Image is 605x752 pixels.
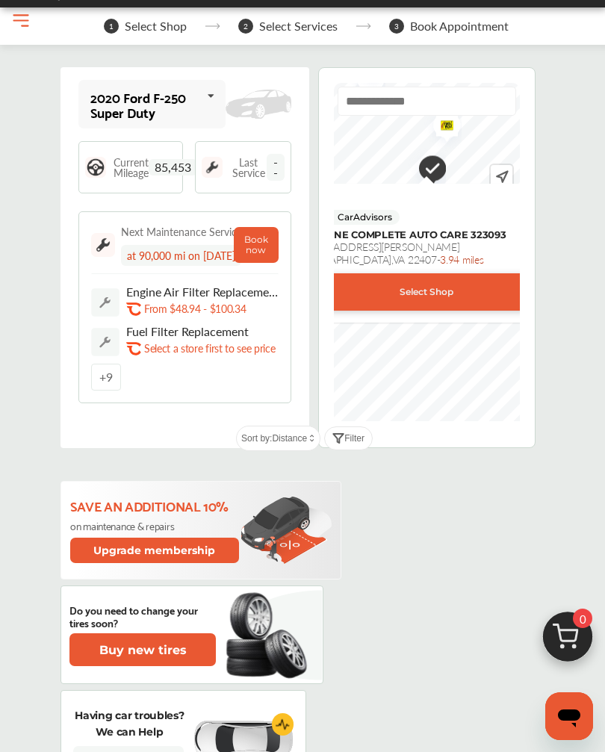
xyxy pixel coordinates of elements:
[314,211,392,223] span: 79
[70,538,239,563] button: Upgrade membership
[73,707,186,740] p: Having car troubles? We can Help
[90,90,200,119] div: 2020 Ford F-250 Super Duty
[125,19,187,33] span: Select Shop
[91,288,120,317] img: default_wrench_icon.d1a43860.svg
[440,252,483,267] span: 3.94 miles
[70,497,241,514] p: Save an additional 10%
[272,713,294,736] img: cardiogram-logo.18e20815.svg
[292,239,460,254] span: [STREET_ADDRESS][PERSON_NAME]
[410,19,509,33] span: Book Appointment
[493,169,509,185] img: recenter.ce011a49.svg
[408,148,446,193] img: check-icon.521c8815.svg
[104,19,119,34] span: 1
[91,364,121,391] a: +9
[85,157,106,178] img: steering_logo
[144,341,275,355] p: Select a store first to see price
[121,245,241,266] div: at 90,000 mi on [DATE]
[121,224,242,239] div: Next Maintenance Service
[91,364,121,391] div: + 9
[70,520,241,532] p: on maintenance & repairs
[91,233,115,257] img: maintenance_logo
[126,285,279,299] p: Engine Air Filter Replacement
[205,23,220,29] img: stepper-arrow.e24c07c6.svg
[259,19,338,33] span: Select Services
[389,19,404,34] span: 3
[126,324,279,338] p: Fuel Filter Replacement
[69,603,216,629] p: Do you need to change your tires soon?
[573,609,592,628] span: 0
[249,273,604,311] div: Select Shop
[356,23,371,29] img: stepper-arrow.e24c07c6.svg
[91,328,120,356] img: default_wrench_icon.d1a43860.svg
[292,229,506,240] span: FIRESTONE COMPLETE AUTO CARE 323093
[267,154,285,181] span: --
[114,157,149,178] span: Current Mileage
[10,10,32,32] button: Open Menu
[230,157,267,178] span: Last Service
[532,605,604,677] img: cart_icon.3d0951e8.svg
[292,252,484,267] span: [GEOGRAPHIC_DATA] , VA 22407 -
[422,105,462,152] img: logo-tires-plus.png
[234,227,279,263] button: Book now
[91,273,279,274] img: border-line.da1032d4.svg
[241,496,332,565] img: update-membership.81812027.svg
[149,159,197,175] span: 85,453
[545,692,593,740] iframe: Button to launch messaging window
[422,105,459,152] div: Map marker
[144,302,246,316] p: From $48.94 - $100.34
[69,633,219,666] a: Buy new tires
[400,140,453,198] div: Map marker
[226,90,291,119] img: placeholder_car.fcab19be.svg
[69,633,216,666] button: Buy new tires
[202,157,223,178] img: maintenance_logo
[238,19,253,34] span: 2
[332,212,392,223] span: CarAdvisors
[225,586,314,683] img: new-tire.a0c7fe23.svg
